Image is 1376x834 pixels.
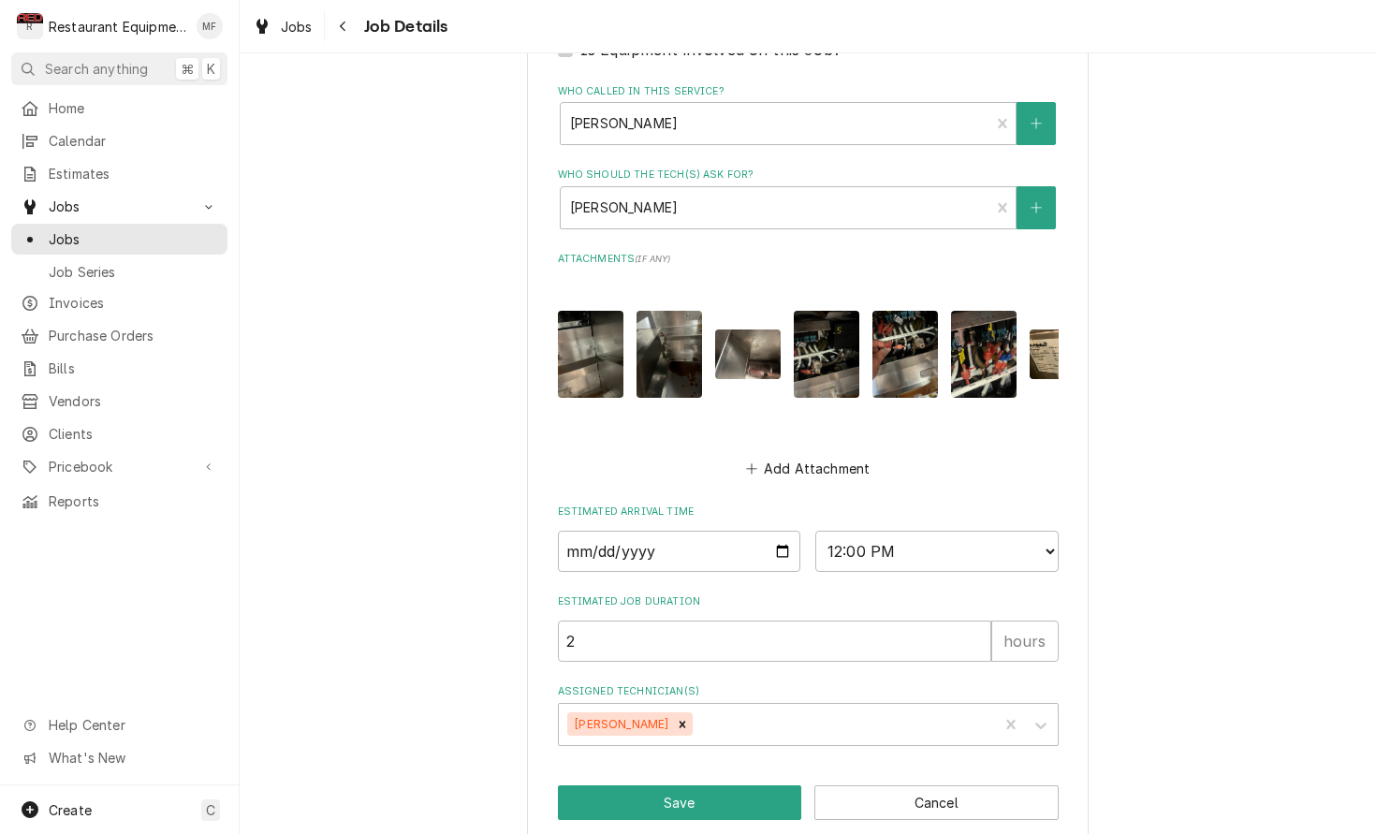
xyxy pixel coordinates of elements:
div: Restaurant Equipment Diagnostics [49,17,186,37]
span: Job Details [359,14,448,39]
div: Madyson Fisher's Avatar [197,13,223,39]
span: Home [49,98,218,118]
img: C1kXSDalSVKHR3t8hj3K [1030,329,1095,379]
button: Navigate back [329,11,359,41]
span: Reports [49,491,218,511]
span: Jobs [281,17,313,37]
span: Help Center [49,715,216,735]
div: Remove Dakota Arthur [672,712,693,737]
select: Time Select [815,531,1059,572]
a: Reports [11,486,227,517]
button: Create New Contact [1017,186,1056,229]
span: Calendar [49,131,218,151]
span: Job Series [49,262,218,282]
img: dlfuYnoZQj6v2IwALaW4 [872,311,938,398]
div: [PERSON_NAME] [567,712,672,737]
span: ( if any ) [635,254,670,264]
label: Assigned Technician(s) [558,684,1059,699]
a: Go to Pricebook [11,451,227,482]
span: Bills [49,358,218,378]
a: Job Series [11,256,227,287]
a: Clients [11,418,227,449]
div: R [17,13,43,39]
a: Go to What's New [11,742,227,773]
span: Search anything [45,59,148,79]
a: Vendors [11,386,227,417]
a: Jobs [11,224,227,255]
img: x4uxvMQ5RYGRUl2HsBQy [558,311,623,398]
div: Button Group Row [558,785,1059,820]
label: Who should the tech(s) ask for? [558,168,1059,183]
label: Attachments [558,252,1059,267]
div: MF [197,13,223,39]
button: Create New Contact [1017,102,1056,145]
label: Who called in this service? [558,84,1059,99]
span: Purchase Orders [49,326,218,345]
a: Purchase Orders [11,320,227,351]
a: Go to Help Center [11,710,227,740]
span: Pricebook [49,457,190,476]
span: Jobs [49,197,190,216]
a: Go to Jobs [11,191,227,222]
div: Attachments [558,252,1059,481]
svg: Create New Contact [1031,201,1042,214]
div: Restaurant Equipment Diagnostics's Avatar [17,13,43,39]
span: What's New [49,748,216,768]
span: Clients [49,424,218,444]
span: K [207,59,215,79]
button: Save [558,785,802,820]
svg: Create New Contact [1031,117,1042,130]
button: Add Attachment [742,456,873,482]
span: Create [49,802,92,818]
a: Invoices [11,287,227,318]
span: Jobs [49,229,218,249]
button: Search anything⌘K [11,52,227,85]
span: Estimates [49,164,218,183]
span: ⌘ [181,59,194,79]
img: hWqf0JTMTgyTA7vr1WLg [637,311,702,398]
a: Estimates [11,158,227,189]
a: Bills [11,353,227,384]
img: D55Ra4HvSleZy4m2ZlR2 [951,311,1017,398]
a: Home [11,93,227,124]
div: Who should the tech(s) ask for? [558,168,1059,228]
span: Vendors [49,391,218,411]
input: Date [558,531,801,572]
img: 5CvYZUMyRuyvFxx5Huuz [794,311,859,398]
a: Calendar [11,125,227,156]
div: Who called in this service? [558,84,1059,145]
button: Cancel [814,785,1059,820]
div: hours [991,621,1059,662]
a: Jobs [245,11,320,42]
div: Assigned Technician(s) [558,684,1059,745]
label: Estimated Job Duration [558,594,1059,609]
div: Estimated Arrival Time [558,505,1059,571]
div: Estimated Job Duration [558,594,1059,661]
span: C [206,800,215,820]
img: uJ8qFIq7TRGdNv8QeyLL [715,329,781,379]
div: Button Group [558,785,1059,820]
span: Invoices [49,293,218,313]
label: Estimated Arrival Time [558,505,1059,519]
